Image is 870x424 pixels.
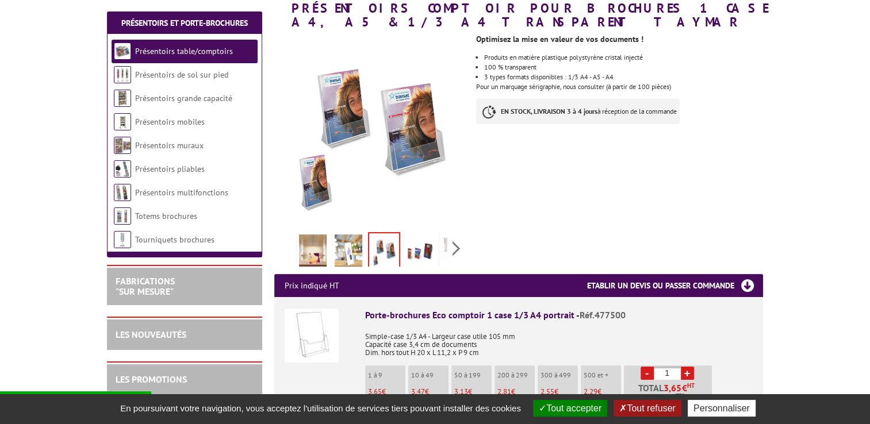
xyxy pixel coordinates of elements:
[681,367,694,380] a: +
[497,371,535,379] p: 200 à 299
[688,400,756,417] button: Personnaliser (fenêtre modale)
[454,387,468,396] span: 3,13
[368,387,382,396] span: 3,65
[541,371,578,379] p: 300 à 499
[676,392,684,399] sup: TTC
[114,403,527,413] span: En poursuivant votre navigation, vous acceptez l'utilisation de services tiers pouvant installer ...
[121,18,248,28] a: Présentoirs et Porte-brochures
[406,234,434,270] img: presentoirs_comptoirs_620146.jpg
[497,388,535,396] p: €
[114,184,131,201] img: Présentoirs multifonctions
[641,367,654,380] a: -
[584,371,621,379] p: 500 et +
[664,383,682,392] span: 3,65
[114,207,131,225] img: Totems brochures
[580,309,626,321] span: Réf.477500
[682,383,687,392] span: €
[274,34,468,228] img: presentoirs_comptoirs_477500_1.jpg
[285,309,339,363] img: Porte-brochures Eco comptoir 1 case 1/3 A4 portrait
[285,274,339,297] p: Prix indiqué HT
[411,371,449,379] p: 10 à 49
[497,387,511,396] span: 2,81
[116,373,187,385] a: LES PROMOTIONS
[299,234,327,270] img: presentoir_porte_brochures_flyers_comptoir_1case_a4_a5_13a_transparent__taymar_477500_474900_4770...
[411,387,425,396] span: 3,47
[368,371,405,379] p: 1 à 9
[484,54,762,61] li: Produits en matière plastique polystyrène cristal injecté
[114,43,131,60] img: Présentoirs table/comptoirs
[135,117,205,127] a: Présentoirs mobiles
[365,325,753,357] p: Simple-case 1/3 A4 - Largeur case utile 105 mm Capacité case 3,4 cm de documents Dim. hors tout H...
[476,29,771,136] div: Pour un marquage sérigraphie, nous consulter (à partir de 100 pièces)
[484,74,762,80] li: 3 types formats disponibles : 1/3 A4 - A5 - A4
[114,137,131,154] img: Présentoirs muraux
[116,275,175,297] a: FABRICATIONS"Sur Mesure"
[501,107,597,115] strong: EN STOCK, LIVRAISON 3 à 4 jours
[335,234,362,270] img: porte_brochures_eco_comptoir_1case_a4_a5_13a4_portrait__477500_474900_477000_mise_en_scene.jpg
[476,99,680,124] p: à réception de la commande
[541,387,554,396] span: 2,55
[114,113,131,130] img: Présentoirs mobiles
[116,329,186,340] a: LES NOUVEAUTÉS
[454,388,492,396] p: €
[368,388,405,396] p: €
[476,34,643,44] strong: Optimisez la mise en valeur de vos documents !
[135,93,232,103] a: Présentoirs grande capacité
[135,70,228,80] a: Présentoirs de sol sur pied
[114,66,131,83] img: Présentoirs de sol sur pied
[484,64,762,71] li: 100 % transparent
[533,400,607,417] button: Tout accepter
[687,381,695,390] sup: HT
[135,46,233,56] a: Présentoirs table/comptoirs
[411,388,449,396] p: €
[135,234,214,245] a: Tourniquets brochures
[614,400,681,417] button: Tout refuser
[365,309,753,322] div: Porte-brochures Eco comptoir 1 case 1/3 A4 portrait -
[114,90,131,107] img: Présentoirs grande capacité
[587,274,763,297] h3: Etablir un devis ou passer commande
[584,387,597,396] span: 2,29
[442,234,469,270] img: porte_brochures_comptoir_paysage_taymar.jpg
[135,211,197,221] a: Totems brochures
[369,233,399,269] img: presentoirs_comptoirs_477500_1.jpg
[541,388,578,396] p: €
[135,140,204,151] a: Présentoirs muraux
[584,388,621,396] p: €
[114,160,131,178] img: Présentoirs pliables
[451,239,462,258] span: Next
[135,187,228,198] a: Présentoirs multifonctions
[627,383,712,403] p: Total
[454,371,492,379] p: 50 à 199
[135,164,205,174] a: Présentoirs pliables
[114,231,131,248] img: Tourniquets brochures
